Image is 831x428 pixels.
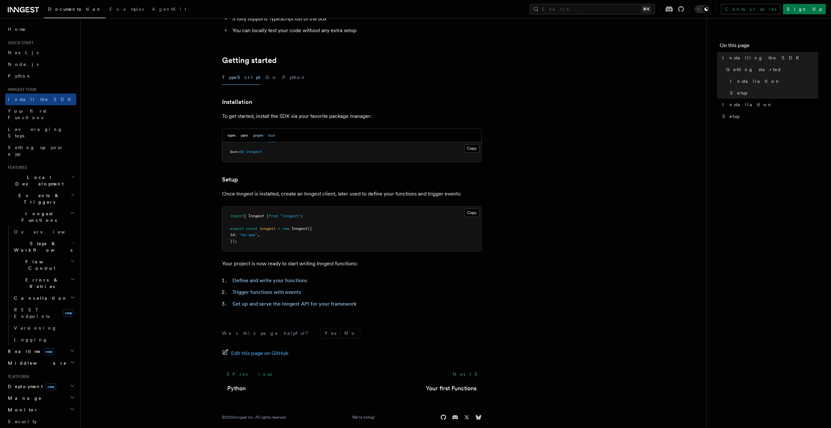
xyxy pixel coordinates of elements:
a: Node.js [5,58,76,70]
button: Middleware [5,357,76,369]
span: Steps & Workflows [11,240,72,253]
span: Versioning [14,325,57,331]
button: Python [282,70,306,85]
span: inngest [260,226,276,231]
span: Overview [14,229,81,234]
a: Leveraging Steps [5,123,76,142]
span: Your first Functions [8,108,46,120]
span: Inngest tour [5,87,36,92]
a: REST Endpointsnew [11,304,76,322]
a: Setup [727,87,818,99]
a: Examples [105,2,148,18]
a: Setting up your app [5,142,76,160]
button: npm [228,129,235,142]
h4: On this page [720,42,818,52]
a: Overview [11,226,76,238]
span: Events & Triggers [5,192,71,205]
span: Quick start [5,40,33,45]
button: pnpm [253,129,263,142]
span: bun [230,149,237,154]
span: Examples [109,6,144,12]
a: Set up and serve the Inngest API for your framework [232,301,356,307]
span: Edit this page on GitHub [231,349,289,358]
span: Platform [5,374,29,379]
span: new [43,348,54,355]
a: Contact sales [721,4,780,14]
span: Middleware [5,360,67,366]
div: © 2025 Inngest Inc. All rights reserved. [222,415,287,420]
a: Home [5,23,76,35]
span: from [269,214,278,218]
span: const [246,226,257,231]
button: Flow Control [11,256,76,274]
span: Deployment [5,383,56,390]
button: Copy [464,144,479,153]
span: Cancellation [11,295,68,301]
span: ({ [307,226,312,231]
a: Next [449,368,482,380]
span: inngest [246,149,262,154]
button: Yes [321,328,340,338]
button: Search...⌘K [530,4,655,14]
button: Monitor [5,404,76,416]
button: Realtimenew [5,346,76,357]
span: = [278,226,280,231]
li: It fully supports TypeScript out of the box [230,14,482,23]
a: Setup [222,175,238,184]
div: Inngest Functions [5,226,76,346]
a: Installation [222,97,252,107]
span: "inngest" [280,214,301,218]
a: Logging [11,334,76,346]
a: Installing the SDK [720,52,818,64]
span: Next.js [8,50,39,55]
span: Security [8,419,37,424]
span: new [282,226,289,231]
button: Steps & Workflows [11,238,76,256]
button: Manage [5,392,76,404]
span: Documentation [48,6,102,12]
span: Setting up your app [8,145,64,157]
button: Cancellation [11,292,76,304]
a: Installation [720,99,818,110]
span: Errors & Retries [11,277,70,290]
span: Leveraging Steps [8,127,63,138]
a: Your first Functions [5,105,76,123]
span: { Inngest } [244,214,269,218]
a: Previous [222,368,276,380]
a: Install the SDK [5,94,76,105]
a: We're hiring! [352,415,375,420]
span: }); [230,239,237,244]
span: Getting started [726,66,782,73]
a: Versioning [11,322,76,334]
p: Your project is now ready to start writing Inngest functions: [222,259,482,268]
p: Was this page helpful? [222,330,313,336]
a: Your first Functions [426,384,477,393]
button: No [341,328,360,338]
span: Installation [730,78,780,84]
kbd: ⌘K [642,6,651,12]
span: , [257,233,260,237]
p: To get started, install the SDK via your favorite package manager: [222,112,482,121]
span: export [230,226,244,231]
a: Define and write your functions [232,277,307,283]
button: Events & Triggers [5,190,76,208]
button: TypeScript [222,70,260,85]
span: id [230,233,235,237]
span: Setup [722,113,739,120]
button: Errors & Retries [11,274,76,292]
button: Deploymentnew [5,381,76,392]
span: Installation [722,101,773,108]
span: "my-app" [239,233,257,237]
a: Python [5,70,76,82]
span: Inngest Functions [5,210,70,223]
a: Edit this page on GitHub [222,349,289,358]
a: Getting started [222,56,277,65]
span: : [235,233,237,237]
span: Installing the SDK [722,55,803,61]
a: AgentKit [148,2,190,18]
a: Trigger functions with events [232,289,301,295]
a: Getting started [724,64,818,75]
li: You can locally test your code without any extra setup [230,26,482,35]
span: Monitor [5,407,38,413]
p: Once Inngest is installed, create an Inngest client, later used to define your functions and trig... [222,189,482,198]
